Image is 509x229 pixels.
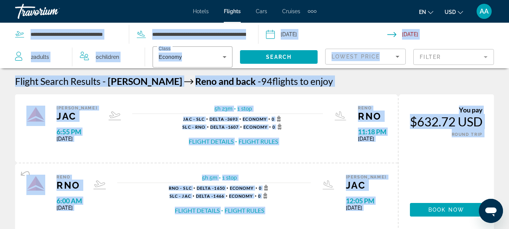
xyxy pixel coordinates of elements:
span: SLC - JAC [170,194,191,198]
span: Lowest Price [332,54,380,60]
span: - [258,75,261,87]
span: Delta - [210,124,228,129]
span: [DATE] [57,136,97,142]
button: Travelers: 2 adults, 0 children [8,46,145,68]
span: RNO [358,111,387,122]
a: Cars [256,8,267,14]
span: AA [480,8,489,15]
span: [DATE] [346,205,387,211]
span: 0 [96,52,119,62]
span: Search [266,54,292,60]
span: 1466 [196,194,224,198]
mat-select: Sort by [332,52,399,61]
span: Reno [195,75,217,87]
button: Change language [419,6,433,17]
span: [PERSON_NAME] [57,106,97,111]
span: Economy [230,186,254,191]
span: [PERSON_NAME] [108,75,182,87]
span: Adults [34,54,49,60]
span: Delta - [197,186,214,191]
span: 6:00 AM [57,197,82,205]
button: Flight Rules [238,137,278,146]
div: $632.72 USD [410,114,483,129]
span: Reno [57,175,82,180]
span: Economy [229,194,253,198]
span: 0 [272,116,283,122]
span: JAC - SLC [183,117,205,121]
span: [DATE] [358,136,387,142]
span: flights to enjoy [272,75,333,87]
button: Change currency [445,6,463,17]
span: 3693 [209,117,238,121]
span: 94 [258,75,272,87]
span: JAC [346,180,387,191]
span: USD [445,9,456,15]
a: Cruises [282,8,300,14]
span: 1 stop [237,106,252,112]
div: You pay [410,106,483,114]
span: JAC [57,111,97,122]
span: 5h 23m [214,106,232,112]
span: 1650 [197,186,225,191]
span: Book now [428,207,464,213]
button: User Menu [474,3,494,19]
button: Depart date: Oct 27, 2025 [266,23,388,46]
span: 0 [272,124,284,130]
a: Hotels [193,8,209,14]
span: RNO - SLC [169,186,192,191]
span: 2 [31,52,49,62]
button: Flight Details [175,206,220,215]
button: Flight Rules [225,206,264,215]
iframe: Button to launch messaging window [479,199,503,223]
span: and back [219,75,256,87]
span: en [419,9,426,15]
span: Children [99,54,119,60]
span: Economy [159,54,182,60]
button: Book now [410,203,483,217]
span: ROUND TRIP [452,132,483,137]
button: Flight Details [189,137,234,146]
h1: Flight Search Results [15,75,101,87]
span: RNO [57,180,82,191]
button: Extra navigation items [308,5,316,17]
span: 0 [259,185,271,191]
span: 5h 5m [202,175,217,181]
span: Delta - [209,117,227,121]
span: Reno [358,106,387,111]
span: - [102,75,106,87]
span: [PERSON_NAME] [346,175,387,180]
button: Filter [413,49,494,65]
span: 12:05 PM [346,197,387,205]
span: 0 [258,193,270,199]
span: SLC - RNO [182,124,205,129]
span: 11:18 PM [358,128,387,136]
mat-label: Class [159,46,171,51]
span: 1 stop [222,175,237,181]
button: Search [240,50,318,64]
a: Travorium [15,2,90,21]
span: [DATE] [57,205,82,211]
span: 6:55 PM [57,128,97,136]
span: 1607 [210,124,238,129]
span: Economy [243,117,267,121]
a: Flights [224,8,241,14]
span: Economy [243,124,267,129]
button: Return date: Oct 30, 2025 [387,23,509,46]
span: Delta - [196,194,214,198]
